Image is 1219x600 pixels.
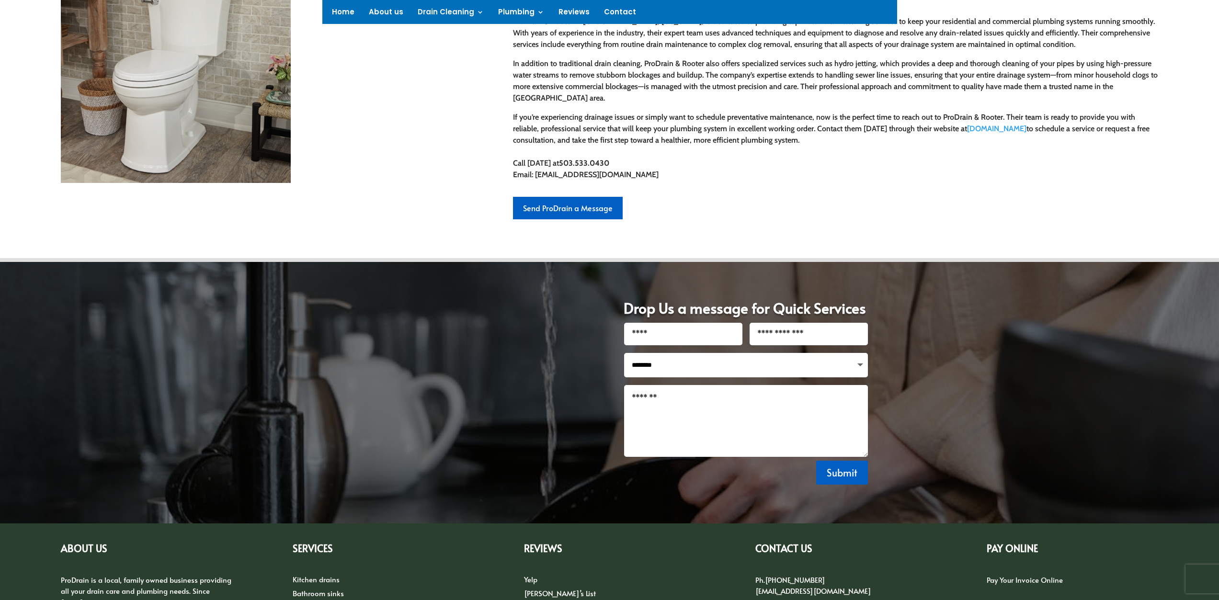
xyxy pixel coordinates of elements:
[61,543,232,558] h2: ABOUT US
[558,9,590,19] a: Reviews
[513,112,1158,146] p: If you’re experiencing drainage issues or simply want to schedule preventative maintenance, now i...
[293,574,340,584] a: Kitchen drains
[755,575,765,585] span: Ph.
[755,586,871,596] a: [EMAIL_ADDRESS][DOMAIN_NAME]
[332,9,354,19] a: Home
[418,9,484,19] a: Drain Cleaning
[524,574,537,584] a: Yelp
[987,575,1063,585] a: Pay Your Invoice Online
[755,543,926,558] h2: CONTACT US
[967,124,1026,133] a: [DOMAIN_NAME]
[293,543,464,558] h2: Services
[524,588,596,598] a: [PERSON_NAME]’s List
[987,543,1158,558] h2: PAY ONLINE
[559,158,609,168] strong: 503.533.0430
[604,9,636,19] a: Contact
[524,543,695,558] h2: Reviews
[293,588,344,598] a: Bathroom sinks
[498,9,544,19] a: Plumbing
[624,301,868,323] h1: Drop Us a message for Quick Services
[513,170,659,179] span: Email: [EMAIL_ADDRESS][DOMAIN_NAME]
[369,9,403,19] a: About us
[816,461,868,485] button: Submit
[513,158,559,168] span: Call [DATE] at
[513,16,1158,58] p: ProDrain & Rooter in [GEOGRAPHIC_DATA], [US_STATE], is dedicated to providing top-notch drain cle...
[513,58,1158,112] p: In addition to traditional drain cleaning, ProDrain & Rooter also offers specialized services suc...
[513,197,623,219] a: Send ProDrain a Message
[765,575,825,585] a: [PHONE_NUMBER]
